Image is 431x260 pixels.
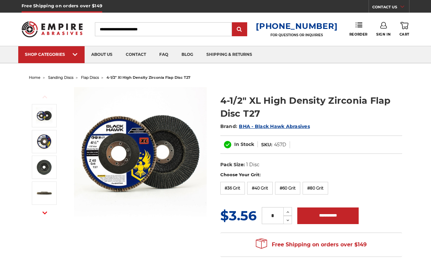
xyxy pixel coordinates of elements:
[29,75,40,80] a: home
[256,238,367,251] span: Free Shipping on orders over $149
[399,22,409,37] a: Cart
[256,33,337,37] p: FOR QUESTIONS OR INQUIRIES
[153,46,175,63] a: faq
[372,3,409,13] a: CONTACT US
[74,87,207,220] img: 4-1/2" XL High Density Zirconia Flap Disc T27
[220,123,238,129] span: Brand:
[200,46,259,63] a: shipping & returns
[36,107,52,124] img: 4-1/2" XL High Density Zirconia Flap Disc T27
[246,161,259,168] dd: 1 Disc
[399,32,409,37] span: Cart
[376,32,391,37] span: Sign In
[349,32,368,37] span: Reorder
[234,141,254,147] span: In Stock
[261,141,272,148] dt: SKU:
[37,90,53,104] button: Previous
[107,75,190,80] span: 4-1/2" xl high density zirconia flap disc t27
[220,207,256,224] span: $3.56
[36,185,52,201] img: 4-1/2" XL High Density Zirconia Flap Disc T27
[349,22,368,36] a: Reorder
[81,75,99,80] a: flap discs
[37,206,53,220] button: Next
[36,133,52,150] img: 4-1/2" XL High Density Zirconia Flap Disc T27
[85,46,119,63] a: about us
[175,46,200,63] a: blog
[22,17,83,41] img: Empire Abrasives
[25,52,78,57] div: SHOP CATEGORIES
[119,46,153,63] a: contact
[36,159,52,176] img: 4-1/2" XL High Density Zirconia Flap Disc T27
[256,21,337,31] a: [PHONE_NUMBER]
[220,172,402,178] label: Choose Your Grit:
[220,94,402,120] h1: 4-1/2" XL High Density Zirconia Flap Disc T27
[274,141,286,148] dd: 457D
[239,123,310,129] a: BHA - Black Hawk Abrasives
[220,161,245,168] dt: Pack Size:
[48,75,73,80] a: sanding discs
